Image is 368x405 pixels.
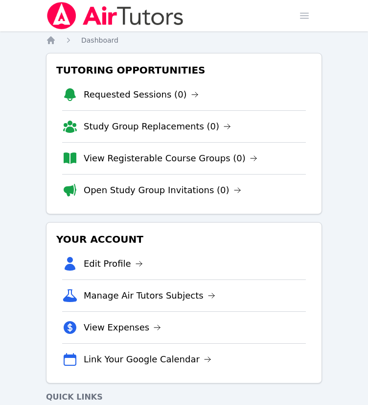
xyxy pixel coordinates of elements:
a: Link Your Google Calendar [84,353,211,366]
a: Manage Air Tutors Subjects [84,289,215,303]
a: View Expenses [84,321,161,334]
img: Air Tutors [46,2,184,29]
span: Dashboard [81,36,118,44]
a: View Registerable Course Groups (0) [84,152,257,165]
a: Dashboard [81,35,118,45]
h3: Your Account [54,230,314,248]
a: Edit Profile [84,257,143,271]
h3: Tutoring Opportunities [54,61,314,79]
nav: Breadcrumb [46,35,322,45]
a: Requested Sessions (0) [84,88,199,101]
h4: Quick Links [46,391,322,403]
a: Study Group Replacements (0) [84,120,231,133]
a: Open Study Group Invitations (0) [84,183,241,197]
